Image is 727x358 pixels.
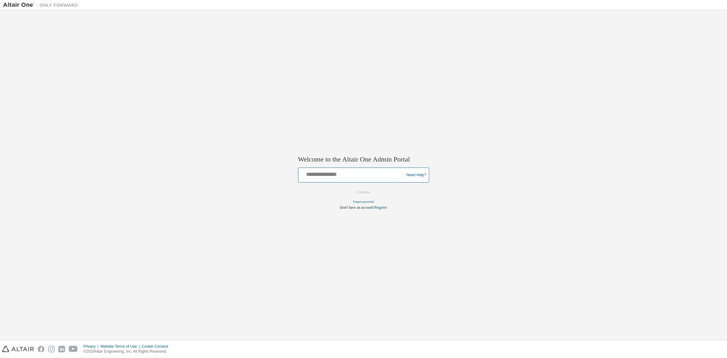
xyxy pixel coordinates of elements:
p: © 2025 Altair Engineering, Inc. All Rights Reserved. [83,349,172,354]
h2: Welcome to the Altair One Admin Portal [298,155,429,164]
a: Register [375,206,387,210]
img: facebook.svg [38,346,44,352]
img: instagram.svg [48,346,55,352]
div: Cookie Consent [142,344,172,349]
img: Altair One [3,2,81,8]
img: youtube.svg [69,346,78,352]
div: Privacy [83,344,100,349]
span: Don't have an account? [340,206,375,210]
img: altair_logo.svg [2,346,34,352]
a: Forgot password [353,200,374,204]
div: Website Terms of Use [100,344,142,349]
img: linkedin.svg [58,346,65,352]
